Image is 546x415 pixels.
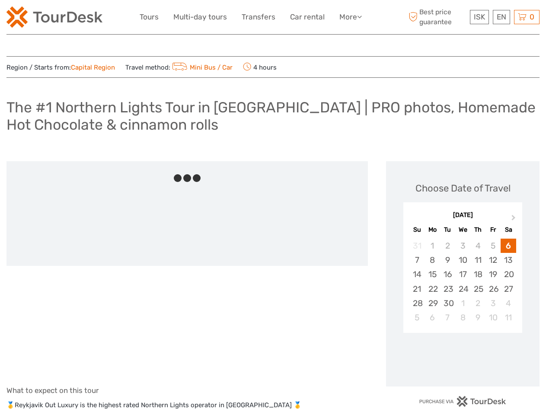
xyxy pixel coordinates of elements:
[409,253,425,267] div: Choose Sunday, September 7th, 2025
[440,296,455,310] div: Choose Tuesday, September 30th, 2025
[440,253,455,267] div: Choose Tuesday, September 9th, 2025
[425,239,440,253] div: Not available Monday, September 1st, 2025
[440,282,455,296] div: Choose Tuesday, September 23rd, 2025
[470,282,485,296] div: Choose Thursday, September 25th, 2025
[6,400,368,411] p: 🥇Reykjavik Out Luxury is the highest rated Northern Lights operator in [GEOGRAPHIC_DATA] 🥇
[470,296,485,310] div: Choose Thursday, October 2nd, 2025
[243,61,277,73] span: 4 hours
[409,239,425,253] div: Not available Sunday, August 31st, 2025
[409,224,425,236] div: Su
[501,310,516,325] div: Choose Saturday, October 11th, 2025
[455,253,470,267] div: Choose Wednesday, September 10th, 2025
[455,282,470,296] div: Choose Wednesday, September 24th, 2025
[125,61,233,73] span: Travel method:
[485,296,501,310] div: Choose Friday, October 3rd, 2025
[409,296,425,310] div: Choose Sunday, September 28th, 2025
[470,310,485,325] div: Choose Thursday, October 9th, 2025
[140,11,159,23] a: Tours
[470,224,485,236] div: Th
[501,282,516,296] div: Choose Saturday, September 27th, 2025
[425,253,440,267] div: Choose Monday, September 8th, 2025
[455,224,470,236] div: We
[339,11,362,23] a: More
[290,11,325,23] a: Car rental
[508,213,521,227] button: Next Month
[425,310,440,325] div: Choose Monday, October 6th, 2025
[460,355,466,361] div: Loading...
[425,224,440,236] div: Mo
[493,10,510,24] div: EN
[71,64,115,71] a: Capital Region
[485,224,501,236] div: Fr
[409,310,425,325] div: Choose Sunday, October 5th, 2025
[485,310,501,325] div: Choose Friday, October 10th, 2025
[173,11,227,23] a: Multi-day tours
[440,267,455,281] div: Choose Tuesday, September 16th, 2025
[440,239,455,253] div: Not available Tuesday, September 2nd, 2025
[455,239,470,253] div: Not available Wednesday, September 3rd, 2025
[406,7,468,26] span: Best price guarantee
[409,282,425,296] div: Choose Sunday, September 21st, 2025
[6,386,368,395] h4: What to expect on this tour
[470,267,485,281] div: Choose Thursday, September 18th, 2025
[440,310,455,325] div: Choose Tuesday, October 7th, 2025
[409,267,425,281] div: Choose Sunday, September 14th, 2025
[470,239,485,253] div: Not available Thursday, September 4th, 2025
[419,396,507,407] img: PurchaseViaTourDesk.png
[474,13,485,21] span: ISK
[501,296,516,310] div: Choose Saturday, October 4th, 2025
[485,282,501,296] div: Choose Friday, September 26th, 2025
[485,253,501,267] div: Choose Friday, September 12th, 2025
[485,267,501,281] div: Choose Friday, September 19th, 2025
[501,253,516,267] div: Choose Saturday, September 13th, 2025
[485,239,501,253] div: Not available Friday, September 5th, 2025
[455,296,470,310] div: Choose Wednesday, October 1st, 2025
[170,64,233,71] a: Mini Bus / Car
[501,267,516,281] div: Choose Saturday, September 20th, 2025
[6,99,540,134] h1: The #1 Northern Lights Tour in [GEOGRAPHIC_DATA] | PRO photos, Homemade Hot Chocolate & cinnamon ...
[455,267,470,281] div: Choose Wednesday, September 17th, 2025
[403,211,522,220] div: [DATE]
[6,6,102,28] img: 120-15d4194f-c635-41b9-a512-a3cb382bfb57_logo_small.png
[425,282,440,296] div: Choose Monday, September 22nd, 2025
[528,13,536,21] span: 0
[242,11,275,23] a: Transfers
[455,310,470,325] div: Choose Wednesday, October 8th, 2025
[440,224,455,236] div: Tu
[425,296,440,310] div: Choose Monday, September 29th, 2025
[501,224,516,236] div: Sa
[415,182,511,195] div: Choose Date of Travel
[501,239,516,253] div: Choose Saturday, September 6th, 2025
[425,267,440,281] div: Choose Monday, September 15th, 2025
[6,63,115,72] span: Region / Starts from:
[470,253,485,267] div: Choose Thursday, September 11th, 2025
[406,239,519,325] div: month 2025-09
